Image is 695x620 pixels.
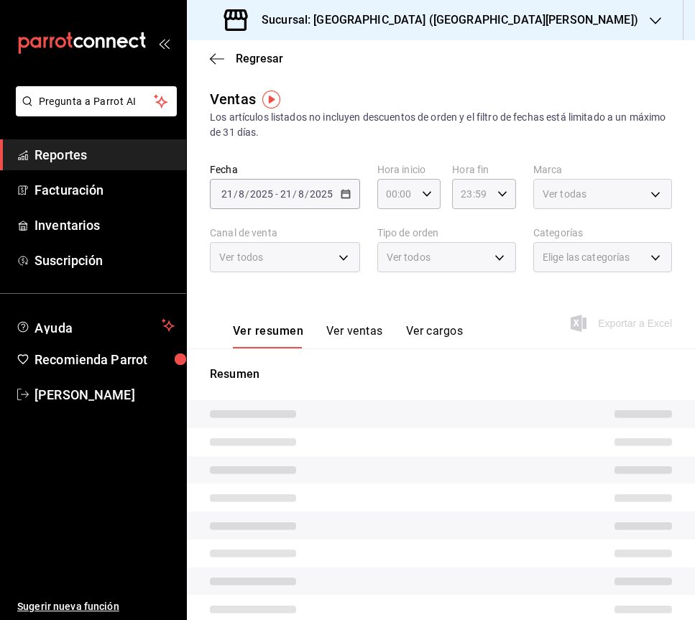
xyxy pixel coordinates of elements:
[250,11,638,29] h3: Sucursal: [GEOGRAPHIC_DATA] ([GEOGRAPHIC_DATA][PERSON_NAME])
[34,216,175,235] span: Inventarios
[309,188,333,200] input: ----
[452,165,516,175] label: Hora fin
[219,250,263,264] span: Ver todos
[210,366,672,383] p: Resumen
[533,165,672,175] label: Marca
[275,188,278,200] span: -
[406,324,464,348] button: Ver cargos
[543,187,586,201] span: Ver todas
[234,188,238,200] span: /
[280,188,293,200] input: --
[249,188,274,200] input: ----
[543,250,630,264] span: Elige las categorías
[262,91,280,108] img: Tooltip marker
[34,350,175,369] span: Recomienda Parrot
[326,324,383,348] button: Ver ventas
[293,188,297,200] span: /
[377,165,441,175] label: Hora inicio
[34,317,156,334] span: Ayuda
[210,165,360,175] label: Fecha
[221,188,234,200] input: --
[245,188,249,200] span: /
[387,250,431,264] span: Ver todos
[210,88,256,110] div: Ventas
[17,599,175,614] span: Sugerir nueva función
[377,228,516,238] label: Tipo de orden
[34,180,175,200] span: Facturación
[210,52,283,65] button: Regresar
[10,104,177,119] a: Pregunta a Parrot AI
[34,145,175,165] span: Reportes
[34,385,175,404] span: [PERSON_NAME]
[34,251,175,270] span: Suscripción
[233,324,463,348] div: navigation tabs
[233,324,303,348] button: Ver resumen
[238,188,245,200] input: --
[298,188,305,200] input: --
[16,86,177,116] button: Pregunta a Parrot AI
[236,52,283,65] span: Regresar
[39,94,155,109] span: Pregunta a Parrot AI
[158,37,170,49] button: open_drawer_menu
[305,188,309,200] span: /
[210,110,672,140] div: Los artículos listados no incluyen descuentos de orden y el filtro de fechas está limitado a un m...
[533,228,672,238] label: Categorías
[210,228,360,238] label: Canal de venta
